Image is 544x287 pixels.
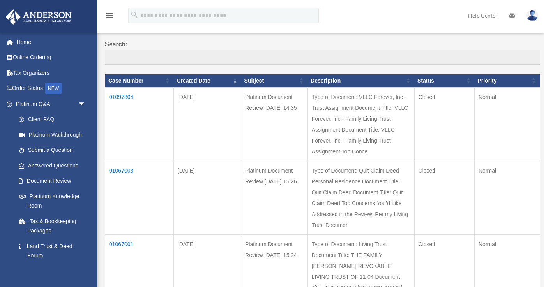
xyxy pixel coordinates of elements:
img: Anderson Advisors Platinum Portal [4,9,74,25]
td: Closed [414,87,474,161]
th: Status: activate to sort column ascending [414,74,474,87]
td: Platinum Document Review [DATE] 15:26 [241,161,308,234]
td: Normal [474,87,540,161]
input: Search: [105,50,540,65]
label: Search: [105,39,540,65]
a: Order StatusNEW [5,81,97,97]
th: Created Date: activate to sort column ascending [173,74,241,87]
a: Tax Organizers [5,65,97,81]
img: User Pic [526,10,538,21]
td: Type of Document: VLLC Forever, Inc - Trust Assignment Document Title: VLLC Forever, Inc - Family... [307,87,414,161]
a: Tax & Bookkeeping Packages [11,213,94,238]
i: menu [105,11,115,20]
a: Submit a Question [11,143,94,158]
span: arrow_drop_down [78,96,94,112]
td: Type of Document: Quit Claim Deed - Personal Residence Document Title: Quit Claim Deed Document T... [307,161,414,234]
td: 01067003 [105,161,174,234]
a: Answered Questions [11,158,90,173]
td: Platinum Document Review [DATE] 14:35 [241,87,308,161]
a: Platinum Q&Aarrow_drop_down [5,96,94,112]
a: Document Review [11,173,94,189]
a: Client FAQ [11,112,94,127]
td: 01097804 [105,87,174,161]
a: Online Ordering [5,50,97,65]
a: menu [105,14,115,20]
th: Subject: activate to sort column ascending [241,74,308,87]
a: Land Trust & Deed Forum [11,238,94,263]
a: Home [5,34,97,50]
td: Closed [414,161,474,234]
a: Platinum Walkthrough [11,127,94,143]
div: NEW [45,83,62,94]
th: Case Number: activate to sort column ascending [105,74,174,87]
th: Priority: activate to sort column ascending [474,74,540,87]
th: Description: activate to sort column ascending [307,74,414,87]
td: Normal [474,161,540,234]
td: [DATE] [173,161,241,234]
i: search [130,11,139,19]
a: Platinum Knowledge Room [11,188,94,213]
td: [DATE] [173,87,241,161]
